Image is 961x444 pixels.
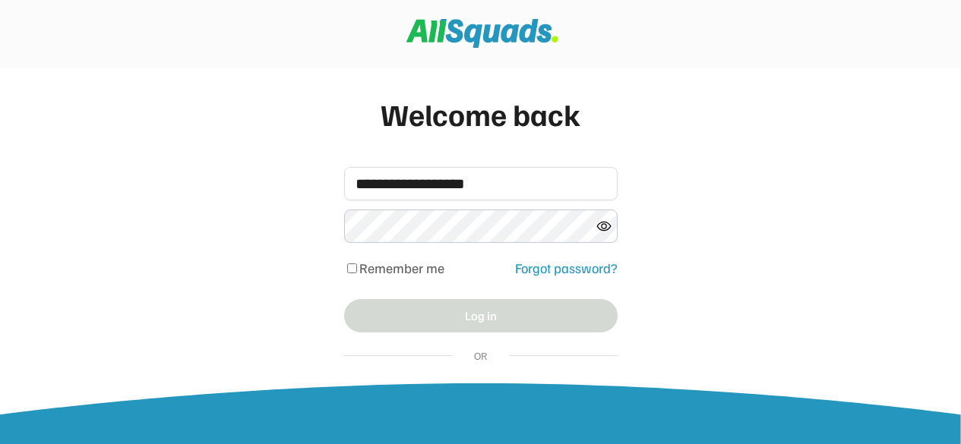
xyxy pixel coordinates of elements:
button: Log in [344,299,618,332]
div: Welcome back [344,91,618,137]
div: Forgot password? [515,258,618,279]
img: Squad%20Logo.svg [406,19,558,48]
label: Remember me [359,260,444,276]
div: OR [467,348,494,364]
